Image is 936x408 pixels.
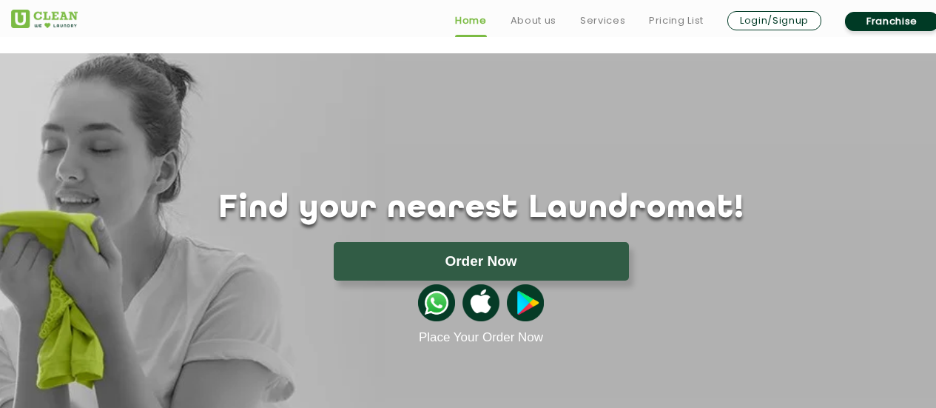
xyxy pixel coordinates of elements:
a: Services [580,12,625,30]
a: Login/Signup [727,11,821,30]
a: Place Your Order Now [419,330,543,345]
img: UClean Laundry and Dry Cleaning [11,10,78,28]
a: About us [511,12,556,30]
a: Pricing List [649,12,704,30]
img: apple-icon.png [462,284,499,321]
img: playstoreicon.png [507,284,544,321]
button: Order Now [334,242,629,281]
img: whatsappicon.png [418,284,455,321]
a: Home [455,12,487,30]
